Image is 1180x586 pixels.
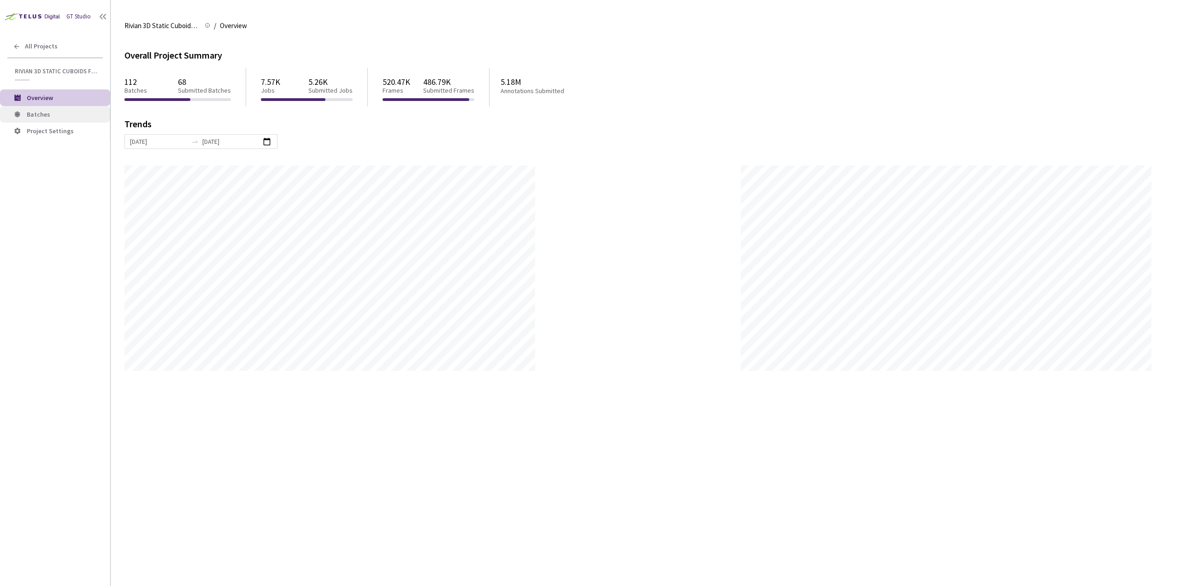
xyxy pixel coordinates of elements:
[66,12,91,21] div: GT Studio
[15,67,97,75] span: Rivian 3D Static Cuboids fixed[2024-25]
[178,87,231,95] p: Submitted Batches
[383,87,410,95] p: Frames
[27,127,74,135] span: Project Settings
[124,77,147,87] p: 112
[124,48,1166,62] div: Overall Project Summary
[124,119,1153,134] div: Trends
[501,77,600,87] p: 5.18M
[501,87,600,95] p: Annotations Submitted
[220,20,247,31] span: Overview
[261,77,280,87] p: 7.57K
[214,20,216,31] li: /
[124,87,147,95] p: Batches
[202,136,260,147] input: End date
[130,136,188,147] input: Start date
[383,77,410,87] p: 520.47K
[25,42,58,50] span: All Projects
[261,87,280,95] p: Jobs
[27,110,50,118] span: Batches
[423,87,474,95] p: Submitted Frames
[191,138,199,145] span: to
[124,20,199,31] span: Rivian 3D Static Cuboids fixed[2024-25]
[308,77,353,87] p: 5.26K
[27,94,53,102] span: Overview
[308,87,353,95] p: Submitted Jobs
[191,138,199,145] span: swap-right
[423,77,474,87] p: 486.79K
[178,77,231,87] p: 68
